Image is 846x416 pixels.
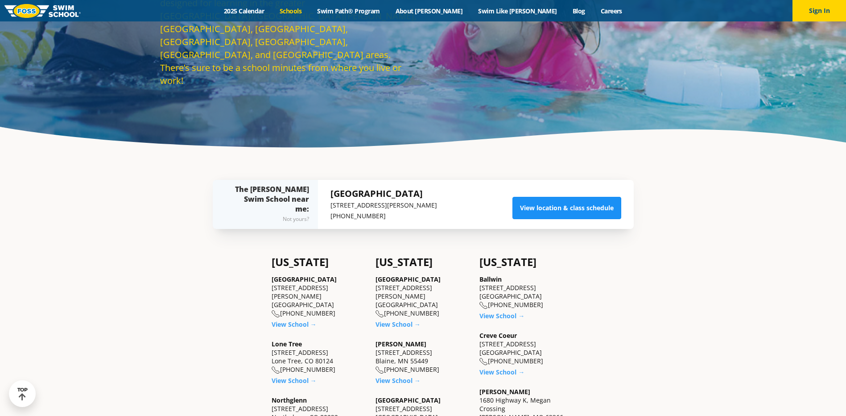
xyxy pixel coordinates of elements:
[272,396,307,404] a: Northglenn
[376,310,384,318] img: location-phone-o-icon.svg
[470,7,565,15] a: Swim Like [PERSON_NAME]
[593,7,630,15] a: Careers
[479,358,488,366] img: location-phone-o-icon.svg
[272,366,280,374] img: location-phone-o-icon.svg
[376,376,421,385] a: View School →
[479,256,574,268] h4: [US_STATE]
[376,366,384,374] img: location-phone-o-icon.svg
[272,275,337,283] a: [GEOGRAPHIC_DATA]
[376,340,426,348] a: [PERSON_NAME]
[231,184,309,225] div: The [PERSON_NAME] Swim School near me:
[272,256,367,268] h4: [US_STATE]
[330,200,437,211] p: [STREET_ADDRESS][PERSON_NAME]
[376,275,470,318] div: [STREET_ADDRESS][PERSON_NAME] [GEOGRAPHIC_DATA] [PHONE_NUMBER]
[272,320,317,329] a: View School →
[479,275,574,309] div: [STREET_ADDRESS] [GEOGRAPHIC_DATA] [PHONE_NUMBER]
[479,302,488,309] img: location-phone-o-icon.svg
[479,331,517,340] a: Creve Coeur
[479,331,574,366] div: [STREET_ADDRESS] [GEOGRAPHIC_DATA] [PHONE_NUMBER]
[216,7,272,15] a: 2025 Calendar
[272,7,310,15] a: Schools
[376,340,470,374] div: [STREET_ADDRESS] Blaine, MN 55449 [PHONE_NUMBER]
[272,376,317,385] a: View School →
[4,4,81,18] img: FOSS Swim School Logo
[272,275,367,318] div: [STREET_ADDRESS][PERSON_NAME] [GEOGRAPHIC_DATA] [PHONE_NUMBER]
[330,187,437,200] h5: [GEOGRAPHIC_DATA]
[231,214,309,225] div: Not yours?
[479,387,530,396] a: [PERSON_NAME]
[512,197,621,219] a: View location & class schedule
[376,275,441,283] a: [GEOGRAPHIC_DATA]
[376,320,421,329] a: View School →
[479,368,524,376] a: View School →
[17,387,28,401] div: TOP
[479,312,524,320] a: View School →
[310,7,388,15] a: Swim Path® Program
[565,7,593,15] a: Blog
[376,256,470,268] h4: [US_STATE]
[479,275,502,283] a: Ballwin
[388,7,470,15] a: About [PERSON_NAME]
[272,340,367,374] div: [STREET_ADDRESS] Lone Tree, CO 80124 [PHONE_NUMBER]
[376,396,441,404] a: [GEOGRAPHIC_DATA]
[272,340,302,348] a: Lone Tree
[272,310,280,318] img: location-phone-o-icon.svg
[330,211,437,221] p: [PHONE_NUMBER]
